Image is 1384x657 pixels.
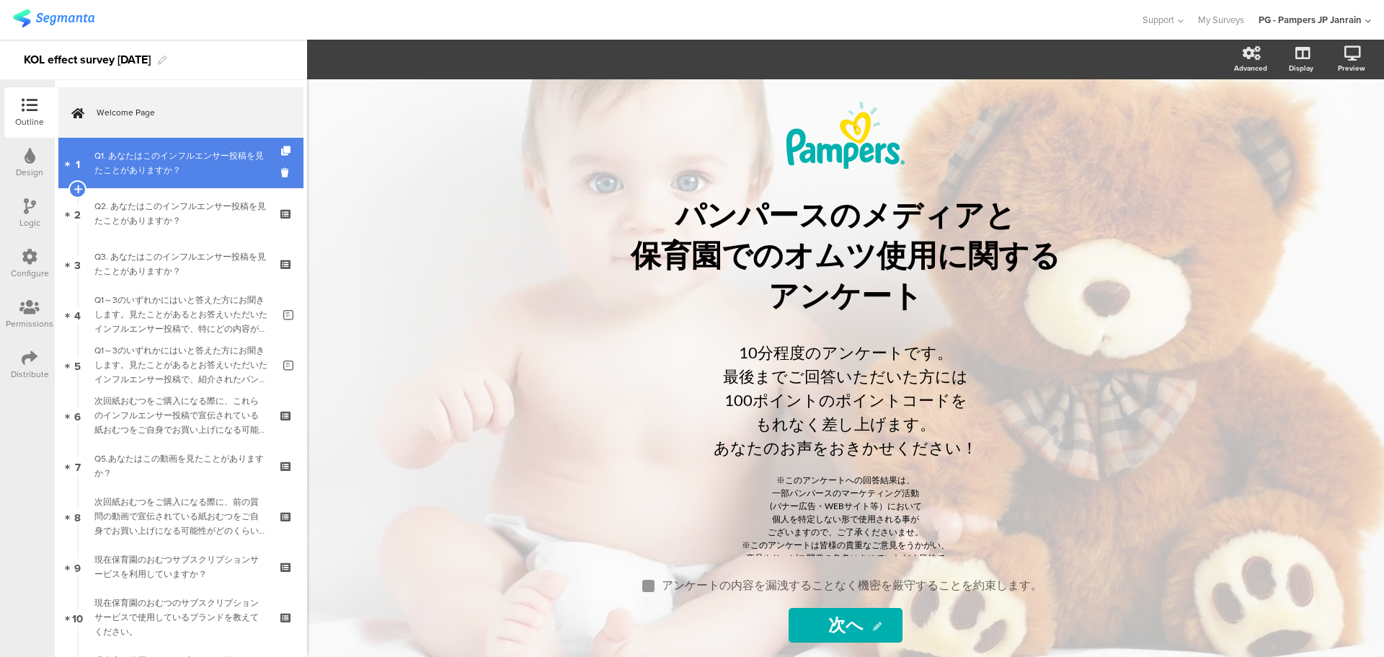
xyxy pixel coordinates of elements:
[593,388,1098,412] p: 100ポイントのポイントコードを
[74,508,81,524] span: 8
[24,48,151,71] div: KOL effect survey [DATE]
[58,239,303,289] a: 3 Q3. あなたはこのインフルエンサー投稿を見たことがありますか？
[1259,13,1362,27] div: PG - Pampers JP Janrain
[593,412,1098,436] p: もれなく差し上げます。
[593,340,1098,364] p: 10分程度のアンケートです。
[94,293,272,336] div: Q1～3のいずれかにはいと答えた方にお聞きします。見たことがあるとお答えいただいたインフルエンサー投稿で、特にどの内容が印象に残りましたか？
[579,236,1112,276] p: 保育園でのオムツ使用に関する
[74,407,81,423] span: 6
[593,552,1098,565] p: 商品やサービス開発の参考にさせていただく目的で
[662,578,1042,594] p: アンケートの内容を漏洩することなく機密を厳守することを約束します。
[74,307,81,322] span: 4
[1143,13,1174,27] span: Support
[579,195,1112,236] p: パンパースのメディアと
[6,317,53,330] div: Permissions
[593,436,1098,459] p: あなたのお声をおきかせください！
[58,87,303,138] a: Welcome Page
[58,592,303,643] a: 10 現在保育園のおむつのサブスクリプションサービスで使用しているブランドを教えてください。
[281,166,293,180] i: Delete
[74,256,81,272] span: 3
[15,115,44,128] div: Outline
[593,364,1098,388] p: 最後までご回答いただいた方には
[94,394,267,437] div: 次回紙おむつをご購入になる際に、これらのインフルエンサー投稿で宣伝されている紙おむつをご自身でお買い上げになる可能性がどのくらいあるかをお答えください。
[58,289,303,340] a: 4 Q1～3のいずれかにはいと答えた方にお聞きします。見たことがあるとお答えいただいたインフルエンサー投稿で、特にどの内容が印象に残りましたか？
[593,526,1098,539] p: ございますので、ご了承くださいませ。
[74,357,81,373] span: 5
[94,596,267,639] div: 現在保育園のおむつのサブスクリプションサービスで使用しているブランドを教えてください。
[94,451,267,480] div: Q5.あなたはこの動画を見たことがありますか？
[1289,63,1313,74] div: Display
[94,343,272,387] div: Q1～3のいずれかにはいと答えた方にお聞きします。見たことがあるとお答えいただいたインフルエンサー投稿で、紹介されたパンパース製品の便益や魅力について、どう感じられましたか？
[97,105,281,120] span: Welcome Page
[72,609,83,625] span: 10
[58,390,303,441] a: 6 次回紙おむつをご購入になる際に、これらのインフルエンサー投稿で宣伝されている紙おむつをご自身でお買い上げになる可能性がどのくらいあるかをお答えください。
[11,267,49,280] div: Configure
[94,199,267,228] div: Q2. あなたはこのインフルエンサー投稿を見たことがありますか？
[94,149,267,177] div: Q1. あなたはこのインフルエンサー投稿を見たことがありますか？
[94,250,267,278] div: Q3. あなたはこのインフルエンサー投稿を見たことがありますか？
[11,368,49,381] div: Distribute
[94,495,267,538] div: 次回紙おむつをご購入になる際に、前の質問の動画で宣伝されている紙おむつをご自身でお買い上げになる可能性がどのくらいあるかをお答えください。
[58,542,303,592] a: 9 現在保育園のおむつサブスクリプションサービスを利用していますか？
[1338,63,1365,74] div: Preview
[74,559,81,575] span: 9
[58,491,303,542] a: 8 次回紙おむつをご購入になる際に、前の質問の動画で宣伝されている紙おむつをご自身でお買い上げになる可能性がどのくらいあるかをお答えください。
[94,552,267,581] div: 現在保育園のおむつサブスクリプションサービスを利用していますか？
[593,500,1098,513] p: (バナー広告・WEBサイト等）において
[593,487,1098,500] p: 一部パンパースのマーケティング活動
[76,155,80,171] span: 1
[593,513,1098,526] p: 個人を特定しない形で使用される事が
[19,216,40,229] div: Logic
[16,166,43,179] div: Design
[789,608,902,643] input: Start
[58,340,303,390] a: 5 Q1～3のいずれかにはいと答えた方にお聞きします。見たことがあるとお答えいただいたインフルエンサー投稿で、紹介されたパンパース製品の便益や魅力について、どう感じられましたか？
[281,146,293,156] i: Duplicate
[75,458,81,474] span: 7
[1234,63,1267,74] div: Advanced
[593,539,1098,552] p: ※このアンケートは皆様の貴重なご意見をうかがい、
[579,276,1112,317] p: アンケート
[593,474,1098,487] p: ※このアンケートへの回答結果は、
[58,138,303,188] a: 1 Q1. あなたはこのインフルエンサー投稿を見たことがありますか？
[58,188,303,239] a: 2 Q2. あなたはこのインフルエンサー投稿を見たことがありますか？
[74,206,81,221] span: 2
[13,9,94,27] img: segmanta logo
[58,441,303,491] a: 7 Q5.あなたはこの動画を見たことがありますか？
